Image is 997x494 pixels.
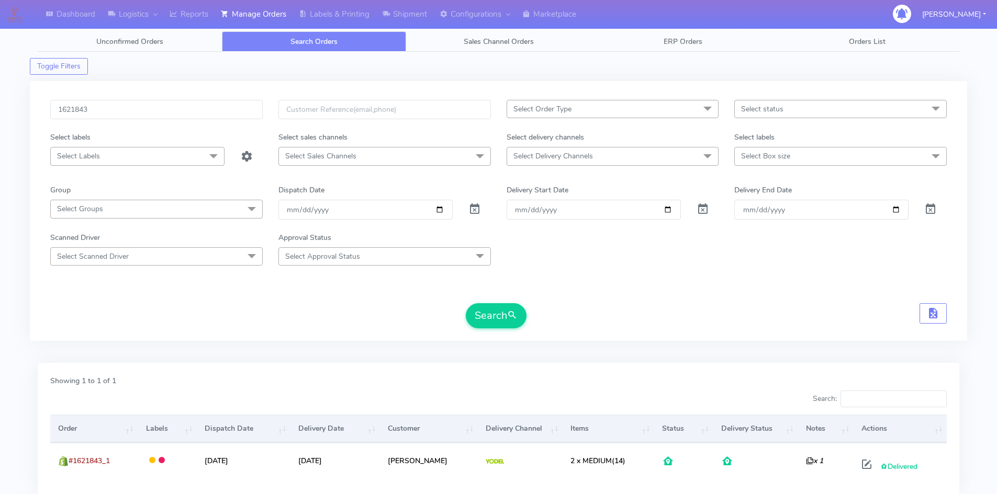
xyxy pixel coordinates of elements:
[278,232,331,243] label: Approval Status
[285,251,360,261] span: Select Approval Status
[290,37,338,47] span: Search Orders
[849,37,886,47] span: Orders List
[464,37,534,47] span: Sales Channel Orders
[841,390,947,407] input: Search:
[507,185,568,196] label: Delivery Start Date
[563,415,654,443] th: Items: activate to sort column ascending
[513,104,572,114] span: Select Order Type
[478,415,563,443] th: Delivery Channel: activate to sort column ascending
[570,456,625,466] span: (14)
[798,415,854,443] th: Notes: activate to sort column ascending
[58,456,69,466] img: shopify.png
[466,303,526,328] button: Search
[278,100,491,119] input: Customer Reference(email,phone)
[278,132,348,143] label: Select sales channels
[50,100,263,119] input: Order Id
[197,415,290,443] th: Dispatch Date: activate to sort column ascending
[380,415,478,443] th: Customer: activate to sort column ascending
[741,151,790,161] span: Select Box size
[914,4,994,25] button: [PERSON_NAME]
[57,204,103,214] span: Select Groups
[713,415,798,443] th: Delivery Status: activate to sort column ascending
[57,151,100,161] span: Select Labels
[50,185,71,196] label: Group
[664,37,702,47] span: ERP Orders
[57,251,129,261] span: Select Scanned Driver
[380,443,478,478] td: [PERSON_NAME]
[30,58,88,75] button: Toggle Filters
[50,415,138,443] th: Order: activate to sort column ascending
[50,375,116,386] label: Showing 1 to 1 of 1
[734,185,792,196] label: Delivery End Date
[486,459,504,464] img: Yodel
[654,415,713,443] th: Status: activate to sort column ascending
[734,132,775,143] label: Select labels
[290,415,380,443] th: Delivery Date: activate to sort column ascending
[96,37,163,47] span: Unconfirmed Orders
[197,443,290,478] td: [DATE]
[138,415,197,443] th: Labels: activate to sort column ascending
[69,456,110,466] span: #1621843_1
[38,31,959,52] ul: Tabs
[278,185,324,196] label: Dispatch Date
[813,390,947,407] label: Search:
[513,151,593,161] span: Select Delivery Channels
[880,462,917,472] span: Delivered
[570,456,612,466] span: 2 x MEDIUM
[290,443,380,478] td: [DATE]
[507,132,584,143] label: Select delivery channels
[854,415,947,443] th: Actions: activate to sort column ascending
[50,132,91,143] label: Select labels
[50,232,100,243] label: Scanned Driver
[806,456,823,466] i: x 1
[285,151,356,161] span: Select Sales Channels
[741,104,783,114] span: Select status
